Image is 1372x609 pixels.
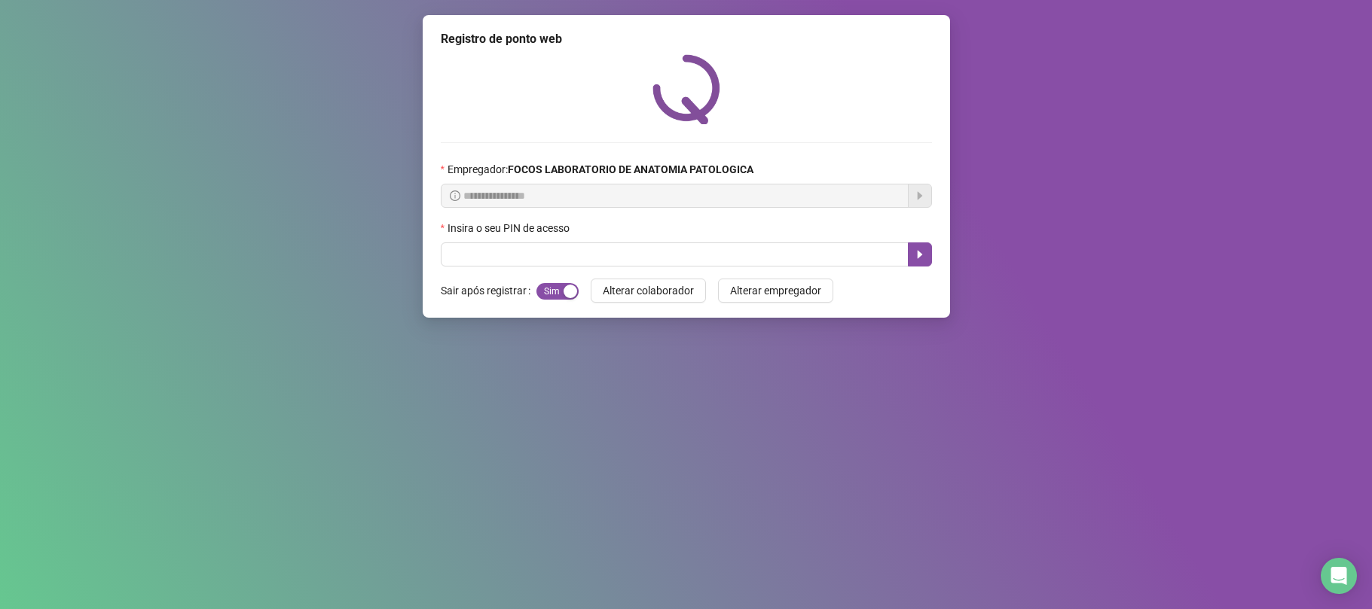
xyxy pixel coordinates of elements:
[718,279,833,303] button: Alterar empregador
[914,248,926,260] span: caret-right
[448,161,753,178] span: Empregador :
[591,279,706,303] button: Alterar colaborador
[508,163,753,175] strong: FOCOS LABORATORIO DE ANATOMIA PATOLOGICA
[1321,558,1357,594] div: Open Intercom Messenger
[652,54,720,124] img: QRPoint
[441,220,579,236] label: Insira o seu PIN de acesso
[441,279,536,303] label: Sair após registrar
[603,282,694,299] span: Alterar colaborador
[450,190,460,201] span: info-circle
[730,282,821,299] span: Alterar empregador
[441,30,932,48] div: Registro de ponto web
